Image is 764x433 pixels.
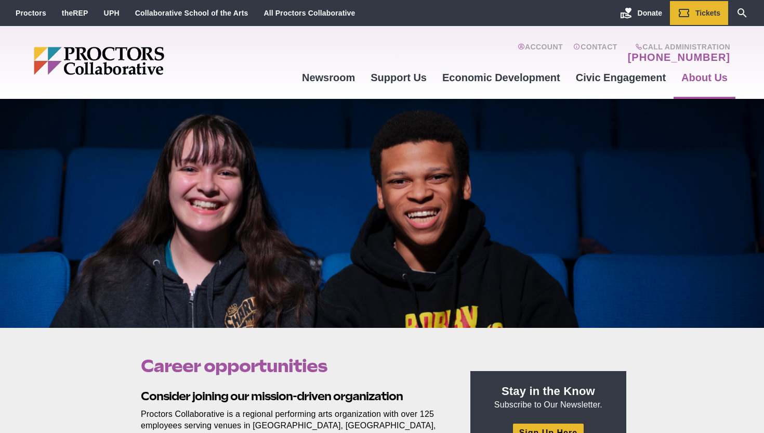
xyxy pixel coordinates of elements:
[628,51,730,63] a: [PHONE_NUMBER]
[434,63,568,92] a: Economic Development
[483,384,614,411] p: Subscribe to Our Newsletter.
[16,9,46,17] a: Proctors
[34,47,244,75] img: Proctors logo
[728,1,756,25] a: Search
[612,1,670,25] a: Donate
[695,9,720,17] span: Tickets
[135,9,248,17] a: Collaborative School of the Arts
[62,9,88,17] a: theREP
[141,389,403,403] strong: Consider joining our mission-driven organization
[141,356,446,376] h1: Career opportunities
[568,63,674,92] a: Civic Engagement
[670,1,728,25] a: Tickets
[625,43,730,51] span: Call Administration
[264,9,355,17] a: All Proctors Collaborative
[674,63,735,92] a: About Us
[518,43,563,63] a: Account
[638,9,662,17] span: Donate
[294,63,363,92] a: Newsroom
[104,9,120,17] a: UPH
[573,43,617,63] a: Contact
[363,63,434,92] a: Support Us
[502,385,595,398] strong: Stay in the Know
